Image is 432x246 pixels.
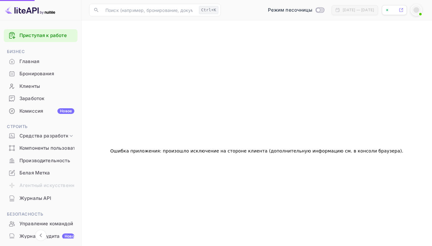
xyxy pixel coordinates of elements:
ya-tr-span: Белая Метка [19,169,50,177]
div: Белая Метка [4,167,77,179]
ya-tr-span: Производительность [19,157,70,164]
img: Логотип LiteAPI [5,5,55,15]
a: Клиенты [4,80,77,92]
a: КомиссияНовое [4,105,77,117]
button: Свернуть навигацию [35,230,46,241]
div: Управление командой [4,218,77,230]
ya-tr-span: Компоненты пользовательского интерфейса [19,145,127,152]
ya-tr-span: Клиенты [19,83,40,90]
a: Главная [4,56,77,67]
div: Бронирования [4,68,77,80]
ya-tr-span: Бизнес [7,49,25,54]
ya-tr-span: [DATE] — [DATE] [343,8,374,12]
a: Белая Метка [4,167,77,179]
ya-tr-span: Безопасность [7,211,43,217]
ya-tr-span: . [402,148,403,153]
ya-tr-span: Управление командой [19,220,73,227]
ya-tr-span: Главная [19,58,39,65]
a: Приступая к работе [19,32,74,39]
a: Управление командой [4,218,77,229]
ya-tr-span: Журналы API [19,195,51,202]
ya-tr-span: Бронирования [19,70,54,78]
div: Производительность [4,155,77,167]
ya-tr-span: Новое [60,109,72,113]
a: Компоненты пользовательского интерфейса [4,142,77,154]
input: Поиск (например, бронирование, документация) [102,4,196,16]
ya-tr-span: Средства разработки [19,132,71,140]
ya-tr-span: Комиссия [19,108,43,115]
ya-tr-span: Ctrl+K [201,8,216,12]
ya-tr-span: Ошибка приложения: произошло исключение на стороне клиента (дополнительную информацию см. в консо... [110,148,402,153]
div: Средства разработки [4,131,77,142]
ya-tr-span: Приступая к работе [19,32,67,38]
ya-tr-span: Режим песочницы [268,7,312,13]
a: Журналы аудитаНовое [4,230,77,242]
ya-tr-span: Строить [7,124,28,129]
a: Производительность [4,155,77,166]
a: Журналы API [4,192,77,204]
ya-tr-span: Заработок [19,95,44,102]
div: Заработок [4,93,77,105]
div: Приступая к работе [4,29,77,42]
div: Переключиться в производственный режим [265,7,327,14]
div: Клиенты [4,80,77,93]
div: Главная [4,56,77,68]
ya-tr-span: Новое [65,234,77,238]
a: Заработок [4,93,77,104]
a: Бронирования [4,68,77,79]
ya-tr-span: Журналы аудита [19,233,60,240]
